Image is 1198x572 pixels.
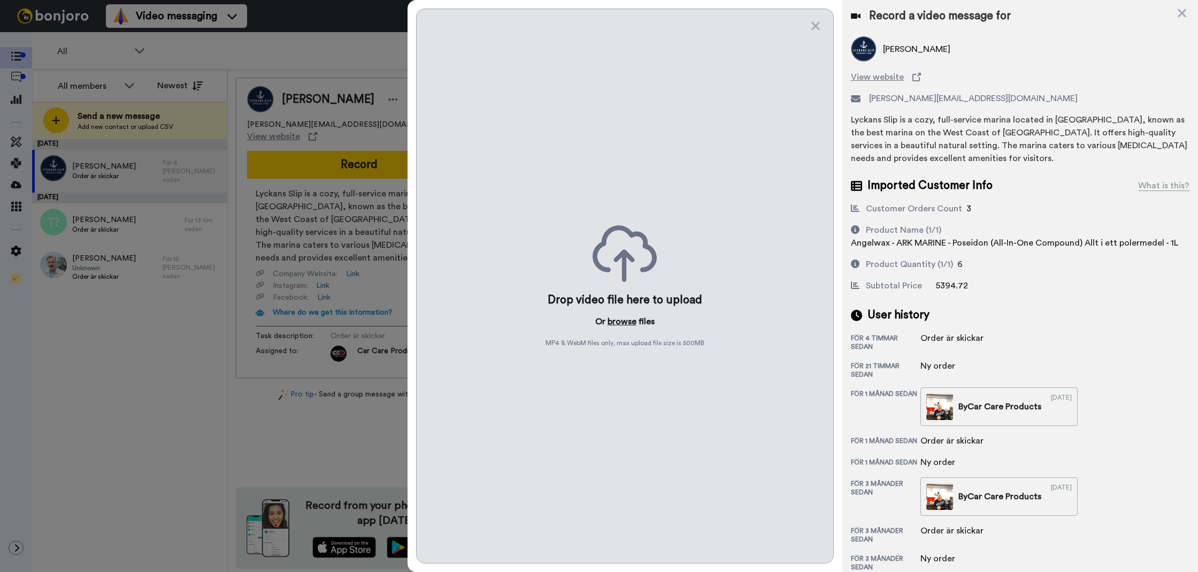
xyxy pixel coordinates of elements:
span: User history [867,307,930,323]
div: What is this? [1138,179,1189,192]
div: för 4 timmar sedan [851,334,920,351]
div: Order är skickar [920,434,984,447]
div: för 1 månad sedan [851,390,920,426]
div: för 3 månader sedan [851,479,920,516]
span: MP4 & WebM files only, max upload file size is 500 MB [546,339,704,347]
span: [PERSON_NAME][EMAIL_ADDRESS][DOMAIN_NAME] [869,92,1078,105]
div: Product Quantity (1/1) [866,258,953,271]
span: 6 [957,260,963,269]
div: Order är skickar [920,332,984,345]
div: Subtotal Price [866,279,922,292]
img: b6b3f147-c155-42b2-b4d9-04826a4e3e1f-thumb.jpg [926,483,953,510]
div: Order är skickar [920,524,984,537]
div: Ny order [920,552,974,565]
span: Angelwax - ARK MARINE - Poseidon (All-In-One Compound) Allt i ett polermedel - 1L [851,239,1178,247]
a: ByCar Care Products[DATE] [920,387,1078,426]
div: för 3 månader sedan [851,554,920,571]
div: Product Name (1/1) [866,224,941,237]
a: ByCar Care Products[DATE] [920,477,1078,516]
div: [DATE] [1051,483,1072,510]
div: Lyckans Slip is a cozy, full-service marina located in [GEOGRAPHIC_DATA], known as the best marin... [851,113,1189,165]
div: för 21 timmar sedan [851,362,920,379]
p: Or files [595,315,655,328]
div: [DATE] [1051,393,1072,420]
span: View website [851,71,904,83]
div: för 3 månader sedan [851,527,920,544]
span: Imported Customer Info [867,178,993,194]
img: 7c49fd91-5a29-4617-b3a3-c2c79efae5ed-thumb.jpg [926,393,953,420]
button: browse [608,315,636,328]
div: Drop video file here to upload [548,293,702,308]
div: By Car Care Products [958,400,1041,413]
div: Customer Orders Count [866,202,962,215]
div: Ny order [920,360,974,372]
a: View website [851,71,1189,83]
div: By Car Care Products [958,490,1041,503]
span: 5394.72 [935,281,968,290]
div: Ny order [920,456,974,469]
span: 3 [966,204,971,213]
div: för 1 månad sedan [851,458,920,469]
div: för 1 månad sedan [851,437,920,447]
